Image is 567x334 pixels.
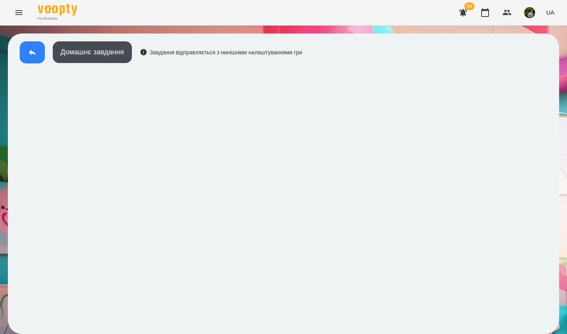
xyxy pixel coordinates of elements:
[53,41,132,63] button: Домашнє завдання
[524,7,535,18] img: b75e9dd987c236d6cf194ef640b45b7d.jpg
[140,48,302,56] div: Завдання відправляється з нинішніми налаштуваннями гри
[464,2,474,10] span: 58
[546,8,554,17] span: UA
[38,16,77,21] span: For Business
[9,3,28,22] button: Menu
[543,5,558,20] button: UA
[38,4,77,15] img: Voopty Logo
